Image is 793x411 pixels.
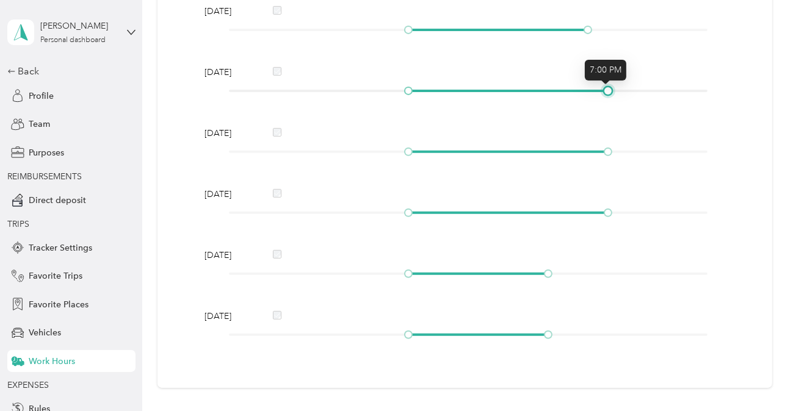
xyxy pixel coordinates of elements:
[7,219,29,229] span: TRIPS
[29,298,89,311] span: Favorite Places
[205,127,247,140] span: [DATE]
[205,66,247,79] span: [DATE]
[585,60,626,80] div: 7:00 PM
[7,171,82,182] span: REIMBURSEMENTS
[29,355,75,368] span: Work Hours
[40,20,117,32] div: [PERSON_NAME]
[7,64,129,79] div: Back
[205,249,247,262] span: [DATE]
[29,90,54,102] span: Profile
[205,310,247,323] span: [DATE]
[29,326,61,339] span: Vehicles
[205,5,247,18] span: [DATE]
[29,270,82,282] span: Favorite Trips
[7,380,49,390] span: EXPENSES
[29,146,64,159] span: Purposes
[29,194,86,207] span: Direct deposit
[725,343,793,411] iframe: Everlance-gr Chat Button Frame
[29,118,50,130] span: Team
[29,241,92,254] span: Tracker Settings
[40,37,106,44] div: Personal dashboard
[205,188,247,201] span: [DATE]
